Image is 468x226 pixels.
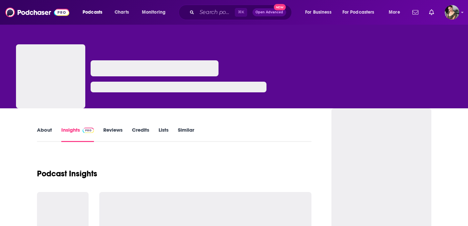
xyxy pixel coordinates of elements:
[445,5,459,20] button: Show profile menu
[37,169,97,179] h1: Podcast Insights
[159,127,169,142] a: Lists
[5,6,69,19] img: Podchaser - Follow, Share and Rate Podcasts
[338,7,384,18] button: open menu
[83,128,94,133] img: Podchaser Pro
[300,7,340,18] button: open menu
[185,5,298,20] div: Search podcasts, credits, & more...
[132,127,149,142] a: Credits
[342,8,374,17] span: For Podcasters
[115,8,129,17] span: Charts
[410,7,421,18] a: Show notifications dropdown
[445,5,459,20] img: User Profile
[197,7,235,18] input: Search podcasts, credits, & more...
[384,7,408,18] button: open menu
[78,7,111,18] button: open menu
[83,8,102,17] span: Podcasts
[61,127,94,142] a: InsightsPodchaser Pro
[445,5,459,20] span: Logged in as Flossie22
[142,8,166,17] span: Monitoring
[305,8,331,17] span: For Business
[137,7,174,18] button: open menu
[235,8,247,17] span: ⌘ K
[252,8,286,16] button: Open AdvancedNew
[255,11,283,14] span: Open Advanced
[426,7,437,18] a: Show notifications dropdown
[389,8,400,17] span: More
[37,127,52,142] a: About
[103,127,123,142] a: Reviews
[110,7,133,18] a: Charts
[178,127,194,142] a: Similar
[274,4,286,10] span: New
